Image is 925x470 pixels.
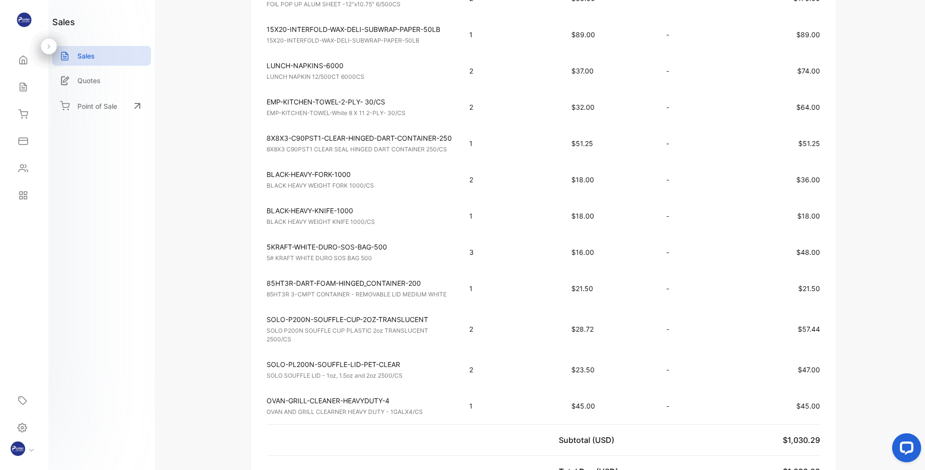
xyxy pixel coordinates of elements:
[666,283,715,294] p: -
[52,71,151,90] a: Quotes
[52,95,151,117] a: Point of Sale
[267,181,452,190] p: BLACK HEAVY WEIGHT FORK 1000/CS
[571,67,594,75] span: $37.00
[267,169,452,179] p: BLACK-HEAVY-FORK-1000
[797,212,820,220] span: $18.00
[666,138,715,148] p: -
[267,36,452,45] p: 15X20-INTERFOLD-WAX-DELI-SUBWRAP-PAPER-50LB
[571,176,594,184] span: $18.00
[469,29,552,40] p: 1
[666,401,715,411] p: -
[666,365,715,375] p: -
[559,434,618,446] p: Subtotal (USD)
[798,284,820,293] span: $21.50
[77,75,101,86] p: Quotes
[267,73,452,81] p: LUNCH NAPKIN 12/500CT 6000CS
[267,290,452,299] p: 85HT3R 3-CMPT CONTAINER - REMOVABLE LID MEDIUM WHITE
[796,30,820,39] span: $89.00
[666,247,715,257] p: -
[666,324,715,334] p: -
[796,176,820,184] span: $36.00
[469,365,552,375] p: 2
[11,441,25,456] img: profile
[571,139,593,147] span: $51.25
[783,435,820,445] span: $1,030.29
[267,396,452,406] p: OVAN-GRILL-CLEANER-HEAVYDUTY-4
[796,103,820,111] span: $64.00
[571,366,595,374] span: $23.50
[469,211,552,221] p: 1
[267,254,452,263] p: 5# KRAFT WHITE DURO SOS BAG 500
[267,408,452,416] p: OVAN AND GRILL CLEARNER HEAVY DUTY - 1GALX4/CS
[469,247,552,257] p: 3
[267,24,452,34] p: 15X20-INTERFOLD-WAX-DELI-SUBWRAP-PAPER-50LB
[666,29,715,40] p: -
[267,314,452,324] p: SOLO-P200N-SOUFFLE-CUP-2OZ-TRANSLUCENT
[267,97,452,107] p: EMP-KITCHEN-TOWEL-2-PLY- 30/CS
[571,212,594,220] span: $18.00
[666,211,715,221] p: -
[884,429,925,470] iframe: LiveChat chat widget
[469,401,552,411] p: 1
[267,60,452,71] p: LUNCH-NAPKINS-6000
[52,46,151,66] a: Sales
[267,133,452,143] p: 8X8X3-C90PST1-CLEAR-HINGED-DART-CONTAINER-250
[267,371,452,380] p: SOLO SOUFFLE LID - 1oz, 1.5oz and 2oz 2500/CS
[469,138,552,148] p: 1
[571,30,595,39] span: $89.00
[469,324,552,334] p: 2
[798,325,820,333] span: $57.44
[267,242,452,252] p: 5KRAFT-WHITE-DURO-SOS-BAG-500
[469,66,552,76] p: 2
[77,51,95,61] p: Sales
[666,102,715,112] p: -
[267,218,452,226] p: BLACK HEAVY WEIGHT KNIFE 1000/CS
[469,175,552,185] p: 2
[267,145,452,154] p: 8X8X3 C90PST1 CLEAR SEAL HINGED DART CONTAINER 250/CS
[797,67,820,75] span: $74.00
[77,101,117,111] p: Point of Sale
[267,359,452,369] p: SOLO-PL200N-SOUFFLE-LID-PET-CLEAR
[52,15,75,29] h1: sales
[798,139,820,147] span: $51.25
[17,13,31,27] img: logo
[469,102,552,112] p: 2
[666,66,715,76] p: -
[267,109,452,117] p: EMP-KITCHEN-TOWEL-White 8 X 11 2-PLY- 30/CS
[796,248,820,256] span: $48.00
[571,325,594,333] span: $28.72
[267,278,452,288] p: 85HT3R-DART-FOAM-HINGED_CONTAINER-200
[666,175,715,185] p: -
[796,402,820,410] span: $45.00
[571,284,593,293] span: $21.50
[267,326,452,344] p: SOLO P200N SOUFFLE CUP PLASTIC 2oz TRANSLUCENT 2500/CS
[798,366,820,374] span: $47.00
[267,206,452,216] p: BLACK-HEAVY-KNIFE-1000
[571,103,595,111] span: $32.00
[571,248,594,256] span: $16.00
[469,283,552,294] p: 1
[571,402,595,410] span: $45.00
